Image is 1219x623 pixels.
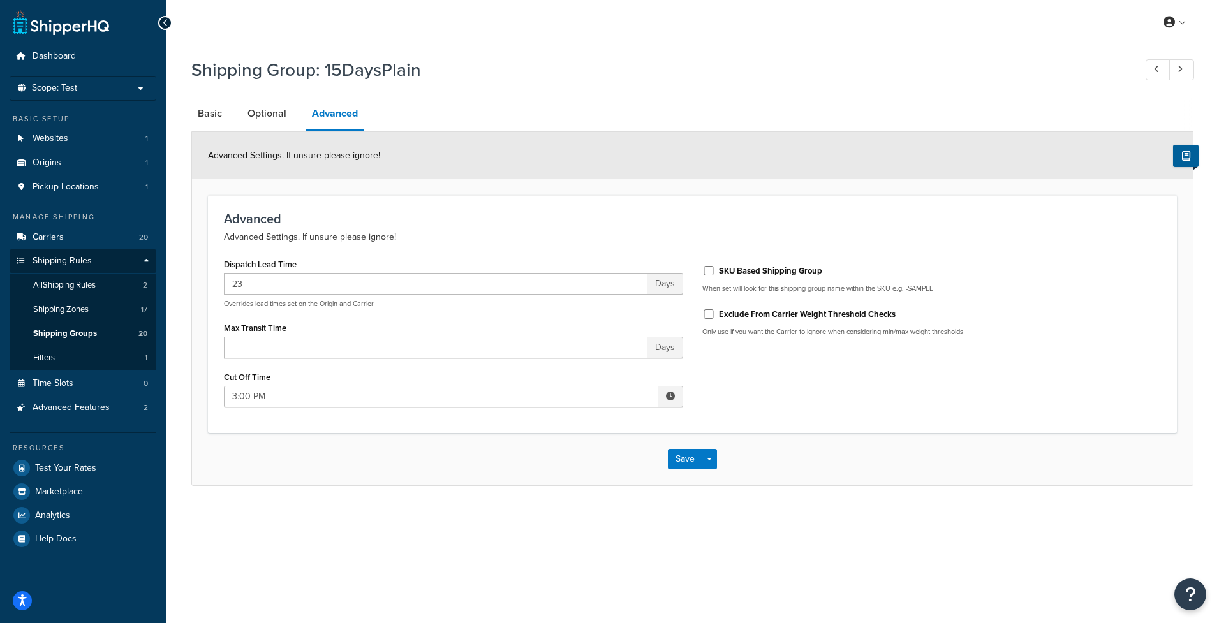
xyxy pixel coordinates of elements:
span: Shipping Rules [33,256,92,267]
label: Cut Off Time [224,372,270,382]
a: Origins1 [10,151,156,175]
span: Shipping Groups [33,328,97,339]
li: Carriers [10,226,156,249]
a: Advanced [306,98,364,131]
a: Advanced Features2 [10,396,156,420]
span: Analytics [35,510,70,521]
label: Exclude From Carrier Weight Threshold Checks [719,309,896,320]
p: When set will look for this shipping group name within the SKU e.g. -SAMPLE [702,284,1162,293]
a: Next Record [1169,59,1194,80]
a: Pickup Locations1 [10,175,156,199]
p: Advanced Settings. If unsure please ignore! [224,230,1161,245]
a: Test Your Rates [10,457,156,480]
span: Time Slots [33,378,73,389]
li: Origins [10,151,156,175]
a: Websites1 [10,127,156,150]
p: Only use if you want the Carrier to ignore when considering min/max weight thresholds [702,327,1162,337]
span: 20 [139,232,148,243]
a: Marketplace [10,480,156,503]
label: Dispatch Lead Time [224,260,297,269]
a: Optional [241,98,293,129]
button: Save [668,449,702,469]
a: Carriers20 [10,226,156,249]
label: SKU Based Shipping Group [719,265,822,277]
li: Filters [10,346,156,370]
a: Dashboard [10,45,156,68]
a: Previous Record [1146,59,1171,80]
span: Origins [33,158,61,168]
li: Shipping Rules [10,249,156,370]
span: Advanced Settings. If unsure please ignore! [208,149,380,162]
span: 20 [138,328,147,339]
li: Pickup Locations [10,175,156,199]
li: Shipping Zones [10,298,156,321]
a: Filters1 [10,346,156,370]
button: Show Help Docs [1173,145,1199,167]
span: All Shipping Rules [33,280,96,291]
span: Carriers [33,232,64,243]
span: 1 [145,353,147,363]
span: Scope: Test [32,83,77,94]
span: 1 [145,182,148,193]
span: Advanced Features [33,402,110,413]
div: Basic Setup [10,114,156,124]
span: 1 [145,158,148,168]
li: Time Slots [10,372,156,395]
label: Max Transit Time [224,323,286,333]
span: Filters [33,353,55,363]
p: Overrides lead times set on the Origin and Carrier [224,299,683,309]
li: Websites [10,127,156,150]
a: Help Docs [10,527,156,550]
a: Shipping Groups20 [10,322,156,346]
span: Shipping Zones [33,304,89,315]
span: Dashboard [33,51,76,62]
span: Pickup Locations [33,182,99,193]
span: 17 [141,304,147,315]
span: Days [647,273,683,295]
a: Time Slots0 [10,372,156,395]
span: 0 [144,378,148,389]
span: 1 [145,133,148,144]
span: Marketplace [35,487,83,497]
li: Advanced Features [10,396,156,420]
h1: Shipping Group: 15DaysPlain [191,57,1122,82]
li: Shipping Groups [10,322,156,346]
span: 2 [144,402,148,413]
button: Open Resource Center [1174,578,1206,610]
a: AllShipping Rules2 [10,274,156,297]
span: 2 [143,280,147,291]
span: Days [647,337,683,358]
h3: Advanced [224,212,1161,226]
span: Help Docs [35,534,77,545]
div: Manage Shipping [10,212,156,223]
a: Analytics [10,504,156,527]
div: Resources [10,443,156,453]
a: Shipping Zones17 [10,298,156,321]
span: Websites [33,133,68,144]
span: Test Your Rates [35,463,96,474]
a: Shipping Rules [10,249,156,273]
a: Basic [191,98,228,129]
